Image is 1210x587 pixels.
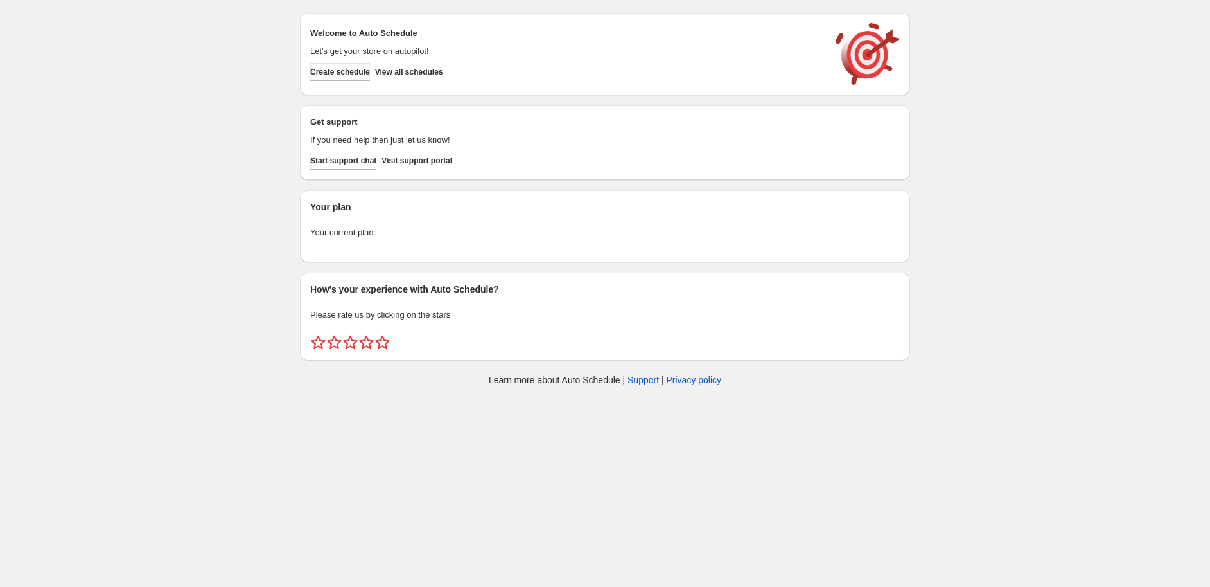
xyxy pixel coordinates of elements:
span: Create schedule [310,67,370,77]
a: Support [627,375,659,385]
h2: Welcome to Auto Schedule [310,27,823,40]
span: Start support chat [310,156,376,166]
p: If you need help then just let us know! [310,134,823,147]
p: Learn more about Auto Schedule | | [489,374,721,386]
a: Visit support portal [381,152,452,170]
h2: Get support [310,116,823,129]
a: Privacy policy [667,375,722,385]
span: Visit support portal [381,156,452,166]
h2: Your plan [310,201,900,213]
p: Your current plan: [310,226,900,239]
span: View all schedules [375,67,443,77]
button: View all schedules [375,63,443,81]
button: Create schedule [310,63,370,81]
p: Please rate us by clicking on the stars [310,309,900,321]
p: Let's get your store on autopilot! [310,45,823,58]
a: Start support chat [310,152,376,170]
h2: How's your experience with Auto Schedule? [310,283,900,296]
